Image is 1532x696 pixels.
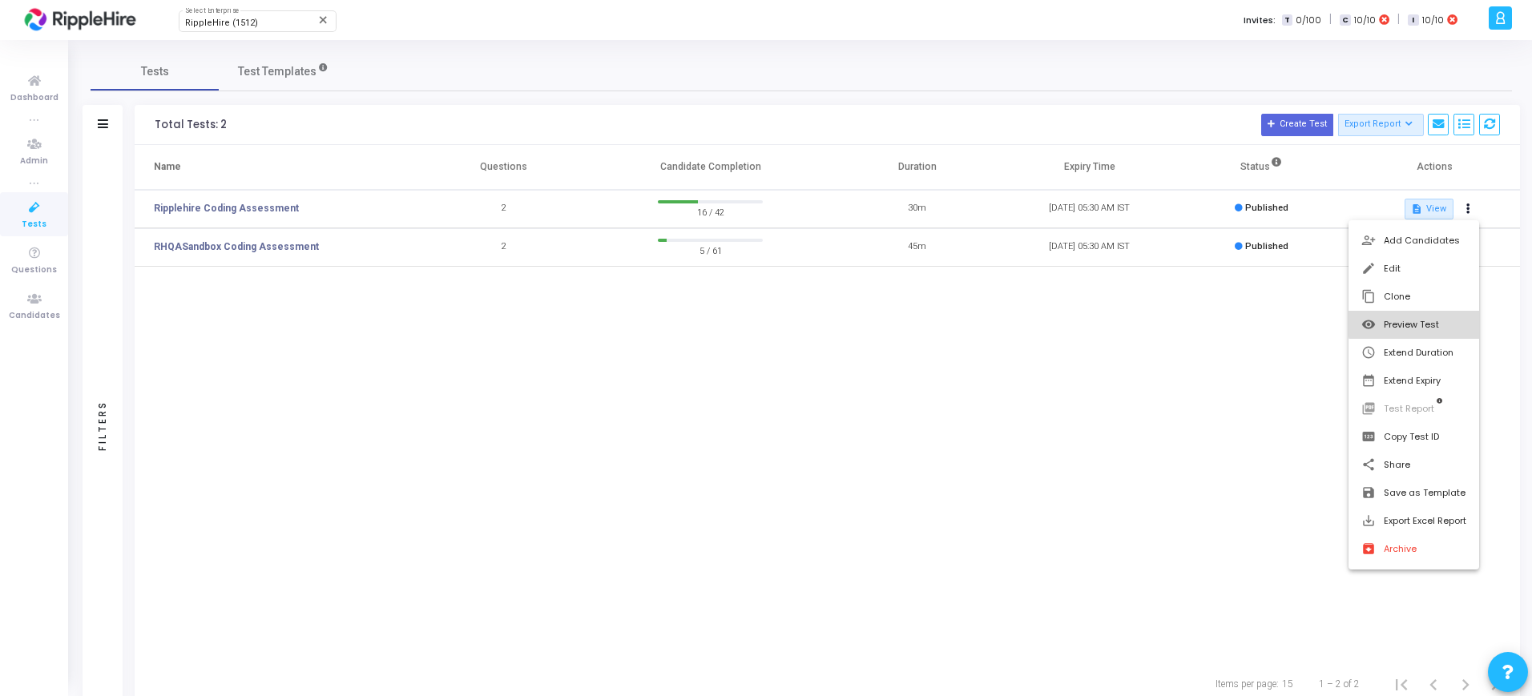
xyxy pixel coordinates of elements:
button: Copy Test ID [1349,423,1479,451]
mat-icon: share [1361,457,1377,473]
mat-icon: edit [1361,261,1377,277]
mat-icon: date_range [1361,373,1377,389]
mat-icon: save [1361,485,1377,501]
button: Export Excel Report [1349,507,1479,535]
mat-icon: archive [1361,541,1377,557]
mat-icon: save_alt [1361,513,1377,529]
button: Save as Template [1349,479,1479,507]
button: Add Candidates [1349,227,1479,255]
mat-icon: content_copy [1361,289,1377,305]
button: Edit [1349,255,1479,283]
mat-icon: schedule [1361,345,1377,361]
button: Clone [1349,283,1479,311]
button: Share [1349,451,1479,479]
button: Test Report [1349,395,1479,423]
button: Extend Duration [1349,339,1479,367]
mat-icon: visibility [1361,317,1377,333]
mat-icon: person_add_alt [1361,233,1377,249]
button: Archive [1349,535,1479,563]
button: Extend Expiry [1349,367,1479,395]
mat-icon: pin [1361,429,1377,445]
button: Preview Test [1349,311,1479,339]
